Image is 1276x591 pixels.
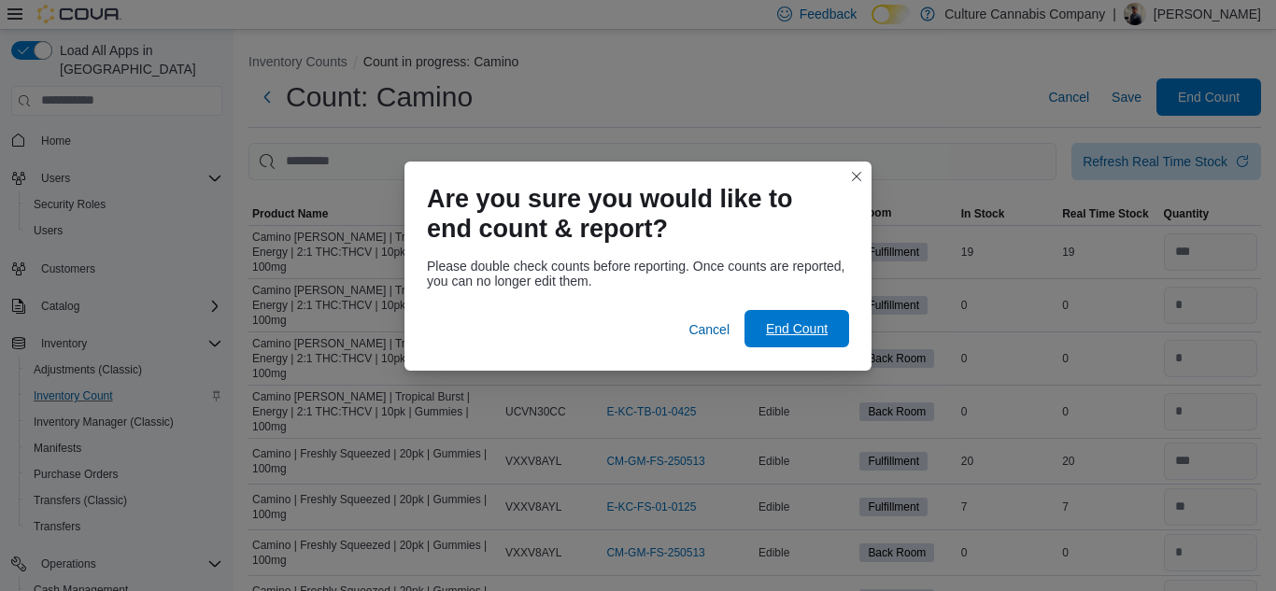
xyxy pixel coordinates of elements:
[766,319,828,338] span: End Count
[681,311,737,348] button: Cancel
[845,165,868,188] button: Closes this modal window
[427,184,834,244] h1: Are you sure you would like to end count & report?
[688,320,730,339] span: Cancel
[744,310,849,347] button: End Count
[427,259,849,288] div: Please double check counts before reporting. Once counts are reported, you can no longer edit them.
